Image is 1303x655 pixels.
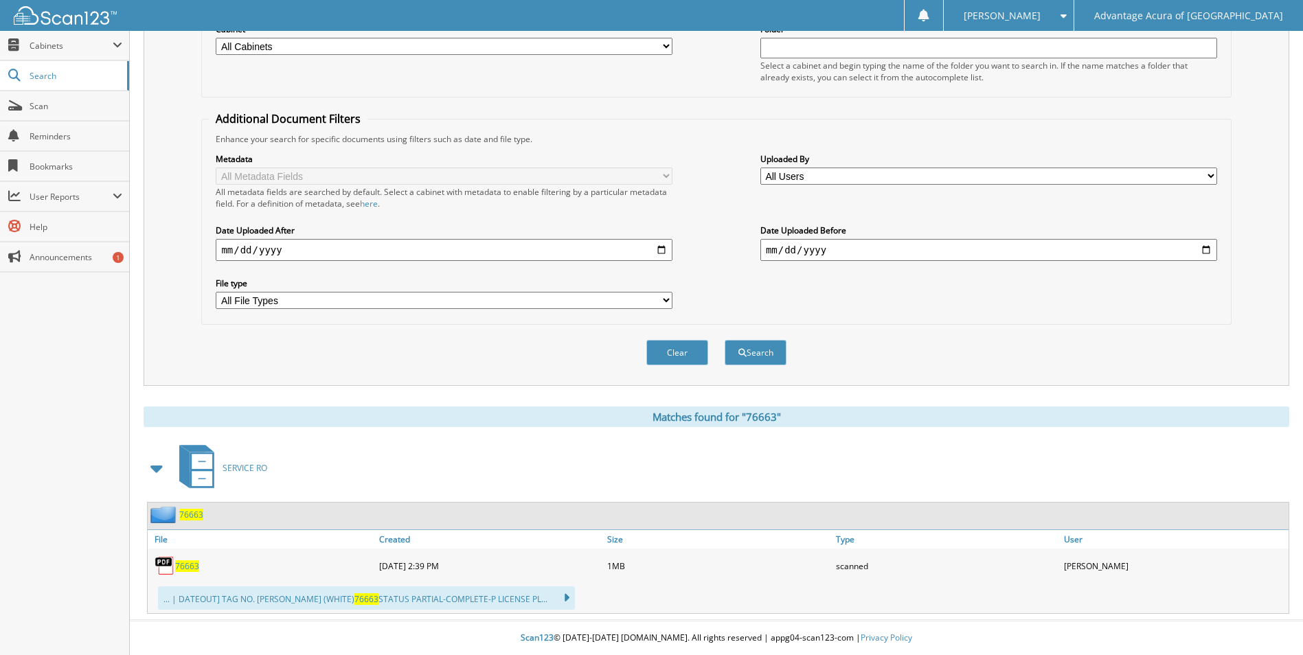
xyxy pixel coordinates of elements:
div: 1MB [604,552,832,579]
div: scanned [832,552,1061,579]
a: SERVICE RO [171,441,267,495]
div: [DATE] 2:39 PM [376,552,604,579]
span: Cabinets [30,40,113,51]
button: Clear [646,340,708,365]
div: ... | DATEOUT] TAG NO. [PERSON_NAME] (WHITE) STATUS PARTIAL-COMPLETE-P LICENSE PL... [158,586,575,610]
div: © [DATE]-[DATE] [DOMAIN_NAME]. All rights reserved | appg04-scan123-com | [130,621,1303,655]
span: Help [30,221,122,233]
div: All metadata fields are searched by default. Select a cabinet with metadata to enable filtering b... [216,186,672,209]
a: User [1061,530,1289,549]
span: Scan123 [521,632,554,643]
div: Select a cabinet and begin typing the name of the folder you want to search in. If the name match... [760,60,1217,83]
span: Search [30,70,120,82]
label: Uploaded By [760,153,1217,165]
img: scan123-logo-white.svg [14,6,117,25]
span: Reminders [30,130,122,142]
label: Metadata [216,153,672,165]
a: here [360,198,378,209]
input: start [216,239,672,261]
a: Created [376,530,604,549]
div: Enhance your search for specific documents using filters such as date and file type. [209,133,1223,145]
label: File type [216,277,672,289]
a: File [148,530,376,549]
a: Privacy Policy [861,632,912,643]
input: end [760,239,1217,261]
label: Date Uploaded After [216,225,672,236]
a: 76663 [179,509,203,520]
span: Scan [30,100,122,112]
span: User Reports [30,191,113,203]
a: Size [604,530,832,549]
img: folder2.png [150,506,179,523]
div: Matches found for "76663" [144,406,1289,427]
span: Bookmarks [30,161,122,172]
span: Advantage Acura of [GEOGRAPHIC_DATA] [1094,12,1283,20]
div: 1 [113,252,124,263]
span: Announcements [30,251,122,263]
div: [PERSON_NAME] [1061,552,1289,579]
button: Search [725,340,786,365]
legend: Additional Document Filters [209,111,367,126]
img: PDF.png [155,555,175,576]
label: Date Uploaded Before [760,225,1217,236]
a: Type [832,530,1061,549]
span: SERVICE RO [223,462,267,474]
span: [PERSON_NAME] [964,12,1041,20]
span: 76663 [354,593,378,605]
a: 76663 [175,560,199,572]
